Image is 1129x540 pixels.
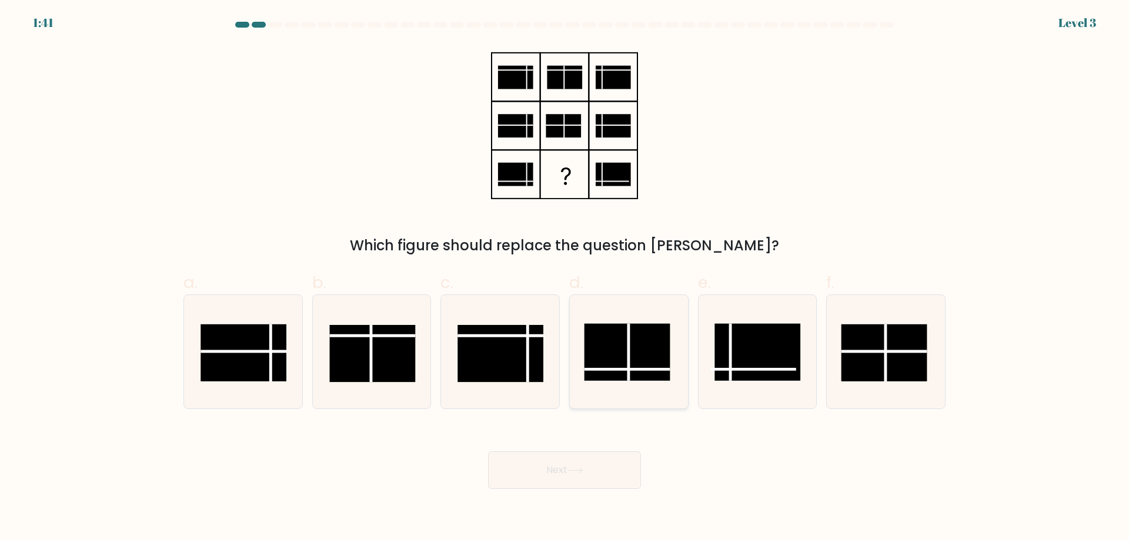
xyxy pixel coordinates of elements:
span: d. [569,271,583,294]
div: Which figure should replace the question [PERSON_NAME]? [191,235,938,256]
div: 1:41 [33,14,54,32]
span: e. [698,271,711,294]
span: b. [312,271,326,294]
span: a. [183,271,198,294]
div: Level 3 [1058,14,1096,32]
span: f. [826,271,834,294]
span: c. [440,271,453,294]
button: Next [488,451,641,489]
